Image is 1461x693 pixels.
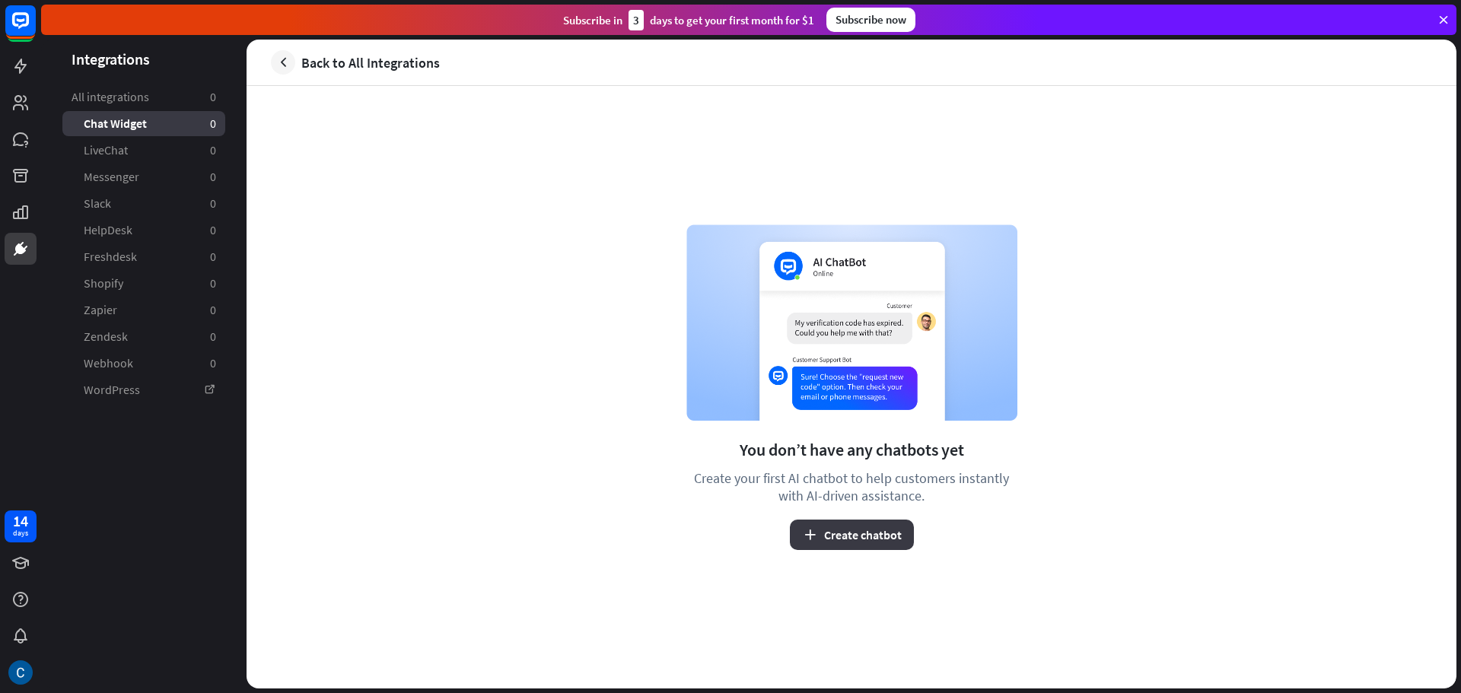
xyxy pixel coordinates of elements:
span: Back to All Integrations [301,54,440,72]
span: Zendesk [84,329,128,345]
aside: 0 [210,89,216,105]
span: HelpDesk [84,222,132,238]
aside: 0 [210,142,216,158]
button: Open LiveChat chat widget [12,6,58,52]
span: Slack [84,196,111,211]
a: Back to All Integrations [271,50,440,75]
span: All integrations [72,89,149,105]
aside: 0 [210,249,216,265]
span: Freshdesk [84,249,137,265]
span: Shopify [84,275,123,291]
a: Slack 0 [62,191,225,216]
a: Webhook 0 [62,351,225,376]
a: Zapier 0 [62,297,225,323]
aside: 0 [210,275,216,291]
aside: 0 [210,116,216,132]
div: Subscribe in days to get your first month for $1 [563,10,814,30]
button: Create chatbot [790,520,914,550]
a: LiveChat 0 [62,138,225,163]
div: Create your first AI chatbot to help customers instantly with AI-driven assistance. [686,469,1017,504]
span: Zapier [84,302,117,318]
div: You don’t have any chatbots yet [740,439,964,460]
a: All integrations 0 [62,84,225,110]
aside: 0 [210,355,216,371]
div: Subscribe now [826,8,915,32]
aside: 0 [210,169,216,185]
div: 14 [13,514,28,528]
a: WordPress [62,377,225,402]
span: Webhook [84,355,133,371]
a: Messenger 0 [62,164,225,189]
a: Freshdesk 0 [62,244,225,269]
header: Integrations [41,49,247,69]
aside: 0 [210,196,216,211]
img: chatbot example image [686,224,1017,421]
a: 14 days [5,510,37,542]
div: days [13,528,28,539]
span: LiveChat [84,142,128,158]
span: Chat Widget [84,116,147,132]
div: 3 [629,10,644,30]
span: Messenger [84,169,139,185]
aside: 0 [210,329,216,345]
a: Zendesk 0 [62,324,225,349]
aside: 0 [210,222,216,238]
aside: 0 [210,302,216,318]
a: HelpDesk 0 [62,218,225,243]
a: Shopify 0 [62,271,225,296]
